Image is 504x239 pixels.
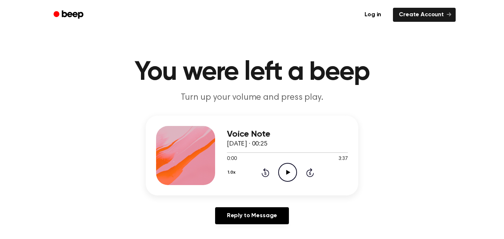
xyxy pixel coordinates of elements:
p: Turn up your volume and press play. [110,92,394,104]
span: [DATE] · 00:25 [227,141,267,147]
h3: Voice Note [227,129,348,139]
a: Log in [357,6,389,23]
a: Reply to Message [215,207,289,224]
span: 0:00 [227,155,237,163]
button: 1.0x [227,166,238,179]
a: Create Account [393,8,456,22]
a: Beep [48,8,90,22]
h1: You were left a beep [63,59,441,86]
span: 3:37 [338,155,348,163]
